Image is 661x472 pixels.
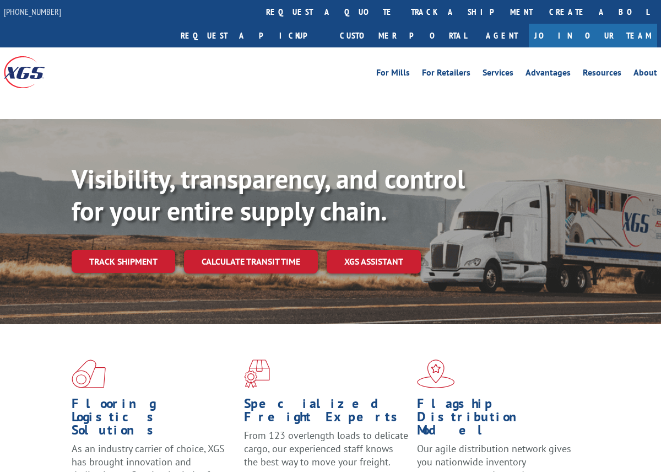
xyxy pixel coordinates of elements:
a: Advantages [525,68,571,81]
h1: Specialized Freight Experts [244,397,408,429]
img: xgs-icon-flagship-distribution-model-red [417,360,455,388]
a: For Mills [376,68,410,81]
a: [PHONE_NUMBER] [4,6,61,17]
b: Visibility, transparency, and control for your entire supply chain. [72,162,465,228]
a: XGS ASSISTANT [327,250,421,273]
a: Request a pickup [172,24,332,47]
a: Services [483,68,513,81]
a: Track shipment [72,250,175,273]
a: About [633,68,657,81]
a: For Retailers [422,68,470,81]
a: Calculate transit time [184,250,318,273]
a: Customer Portal [332,24,475,47]
h1: Flooring Logistics Solutions [72,397,236,442]
a: Join Our Team [529,24,657,47]
h1: Flagship Distribution Model [417,397,581,442]
img: xgs-icon-total-supply-chain-intelligence-red [72,360,106,388]
a: Agent [475,24,529,47]
img: xgs-icon-focused-on-flooring-red [244,360,270,388]
a: Resources [583,68,621,81]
